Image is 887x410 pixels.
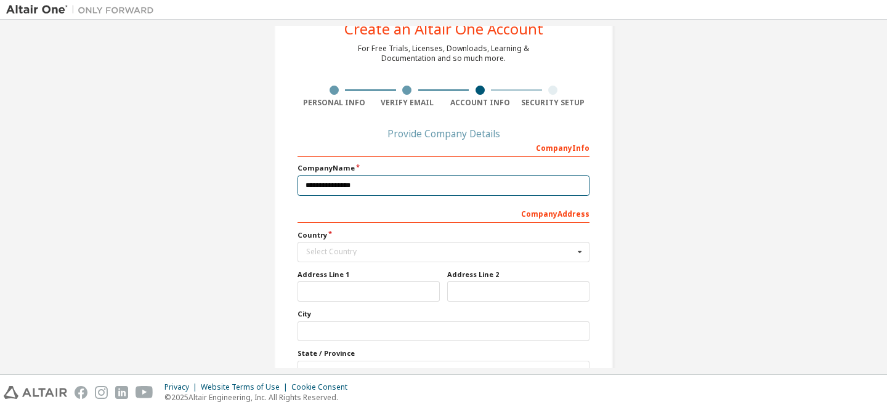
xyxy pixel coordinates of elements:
[164,382,201,392] div: Privacy
[517,98,590,108] div: Security Setup
[115,386,128,399] img: linkedin.svg
[75,386,87,399] img: facebook.svg
[371,98,444,108] div: Verify Email
[344,22,543,36] div: Create an Altair One Account
[201,382,291,392] div: Website Terms of Use
[291,382,355,392] div: Cookie Consent
[298,348,589,358] label: State / Province
[358,44,529,63] div: For Free Trials, Licenses, Downloads, Learning & Documentation and so much more.
[95,386,108,399] img: instagram.svg
[298,230,589,240] label: Country
[298,203,589,223] div: Company Address
[306,248,574,255] div: Select Country
[298,137,589,157] div: Company Info
[136,386,153,399] img: youtube.svg
[4,386,67,399] img: altair_logo.svg
[298,309,589,319] label: City
[6,4,160,16] img: Altair One
[298,98,371,108] div: Personal Info
[447,270,589,279] label: Address Line 2
[298,270,440,279] label: Address Line 1
[443,98,517,108] div: Account Info
[298,163,589,173] label: Company Name
[298,130,589,137] div: Provide Company Details
[164,392,355,403] p: © 2025 Altair Engineering, Inc. All Rights Reserved.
